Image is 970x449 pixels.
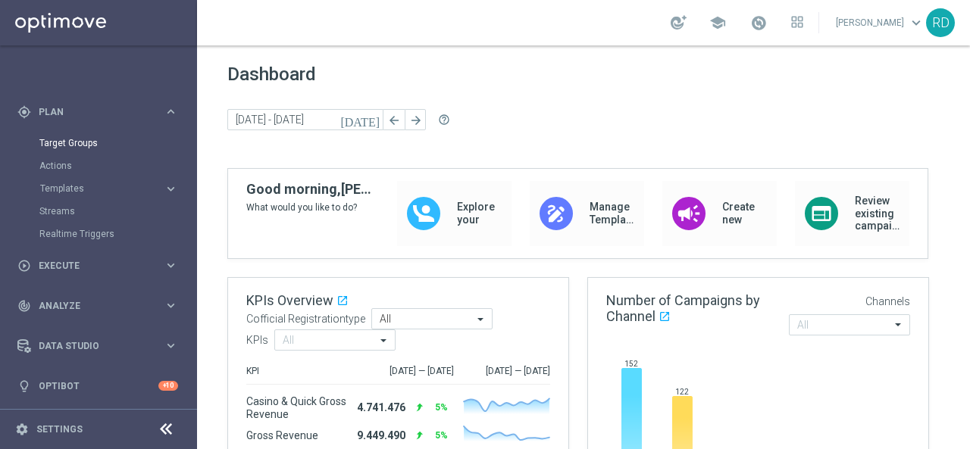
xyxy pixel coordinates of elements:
[39,261,164,270] span: Execute
[39,132,196,154] div: Target Groups
[17,379,31,393] i: lightbulb
[36,425,83,434] a: Settings
[39,177,196,200] div: Templates
[17,259,31,273] i: play_circle_outline
[39,366,158,406] a: Optibot
[17,259,164,273] div: Execute
[164,338,178,353] i: keyboard_arrow_right
[39,205,158,217] a: Streams
[40,184,149,193] span: Templates
[39,182,179,195] button: Templates keyboard_arrow_right
[17,105,31,119] i: gps_fixed
[39,341,164,351] span: Data Studio
[39,108,164,117] span: Plan
[17,340,179,352] button: Data Studio keyboard_arrow_right
[39,160,158,172] a: Actions
[15,422,29,436] i: settings
[40,184,164,193] div: Templates
[158,381,178,391] div: +10
[926,8,955,37] div: RD
[39,223,196,245] div: Realtime Triggers
[39,137,158,149] a: Target Groups
[17,106,179,118] button: gps_fixed Plan keyboard_arrow_right
[164,104,178,119] i: keyboard_arrow_right
[908,14,925,31] span: keyboard_arrow_down
[17,299,164,313] div: Analyze
[39,200,196,223] div: Streams
[17,260,179,272] button: play_circle_outline Execute keyboard_arrow_right
[17,299,31,313] i: track_changes
[39,301,164,310] span: Analyze
[17,105,164,119] div: Plan
[834,11,926,34] a: [PERSON_NAME]keyboard_arrow_down
[17,380,179,392] button: lightbulb Optibot +10
[164,182,178,196] i: keyboard_arrow_right
[709,14,726,31] span: school
[17,339,164,353] div: Data Studio
[17,300,179,312] button: track_changes Analyze keyboard_arrow_right
[164,258,178,273] i: keyboard_arrow_right
[39,154,196,177] div: Actions
[17,366,178,406] div: Optibot
[39,228,158,240] a: Realtime Triggers
[164,298,178,313] i: keyboard_arrow_right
